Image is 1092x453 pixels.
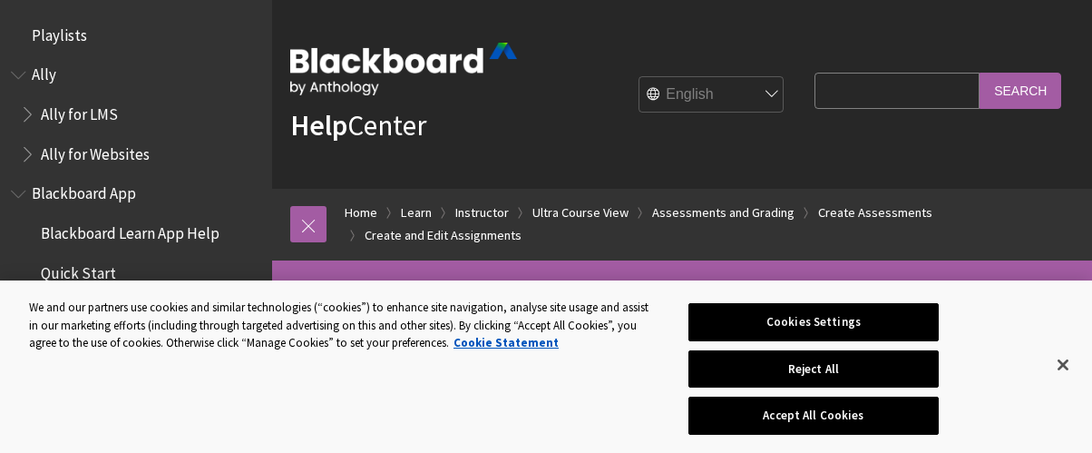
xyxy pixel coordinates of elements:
[818,202,932,224] a: Create Assessments
[345,202,377,224] a: Home
[41,99,118,123] span: Ally for LMS
[290,107,426,143] a: HelpCenter
[688,303,940,341] button: Cookies Settings
[41,258,116,282] span: Quick Start
[290,43,517,95] img: Blackboard by Anthology
[688,397,940,435] button: Accept All Cookies
[365,224,522,247] a: Create and Edit Assignments
[455,202,509,224] a: Instructor
[11,20,261,51] nav: Book outline for Playlists
[290,107,347,143] strong: Help
[29,299,655,352] div: We and our partners use cookies and similar technologies (“cookies”) to enhance site navigation, ...
[401,202,432,224] a: Learn
[41,218,219,242] span: Blackboard Learn App Help
[32,20,87,44] span: Playlists
[652,202,795,224] a: Assessments and Grading
[32,179,136,203] span: Blackboard App
[532,202,629,224] a: Ultra Course View
[41,139,150,163] span: Ally for Websites
[1043,345,1083,385] button: Close
[980,73,1061,108] input: Search
[639,77,785,113] select: Site Language Selector
[688,350,940,389] button: Reject All
[32,60,56,84] span: Ally
[11,60,261,170] nav: Book outline for Anthology Ally Help
[453,335,559,350] a: More information about your privacy, opens in a new tab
